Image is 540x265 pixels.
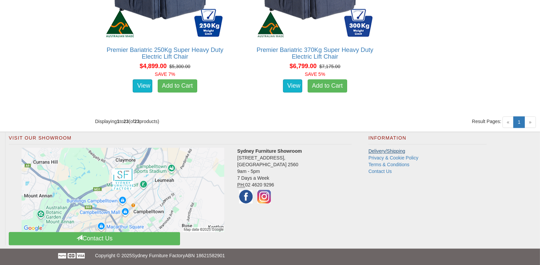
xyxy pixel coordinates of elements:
[368,162,409,167] a: Terms & Conditions
[237,188,254,205] img: Facebook
[319,64,340,69] del: $7,175.00
[472,118,501,125] span: Result Pages:
[169,64,190,69] del: $5,300.00
[9,136,352,144] h2: Visit Our Showroom
[237,182,245,188] abbr: Phone
[290,63,317,69] span: $6,799.00
[305,71,325,77] font: SAVE 5%
[257,47,374,60] a: Premier Bariatric 370Kg Super Heavy Duty Electric Lift Chair
[134,119,139,124] strong: 23
[503,116,514,128] span: «
[513,116,525,128] a: 1
[368,155,418,160] a: Privacy & Cookie Policy
[237,148,302,154] strong: Sydney Furniture Showroom
[368,136,487,144] h2: Information
[9,232,180,245] a: Contact Us
[283,79,303,93] a: View
[22,148,224,232] img: Click to activate map
[368,169,392,174] a: Contact Us
[95,248,445,263] p: Copyright © 2025 ABN 18621582901
[133,79,152,93] a: View
[90,118,315,125] div: Displaying to (of products)
[524,116,536,128] span: »
[132,253,185,258] a: Sydney Furniture Factory
[256,188,273,205] img: Instagram
[14,148,232,232] a: Click to activate map
[139,63,166,69] span: $4,899.00
[117,119,120,124] strong: 1
[158,79,197,93] a: Add to Cart
[155,71,175,77] font: SAVE 7%
[124,119,129,124] strong: 23
[107,47,224,60] a: Premier Bariatric 250Kg Super Heavy Duty Electric Lift Chair
[308,79,347,93] a: Add to Cart
[368,148,405,154] a: Delivery/Shipping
